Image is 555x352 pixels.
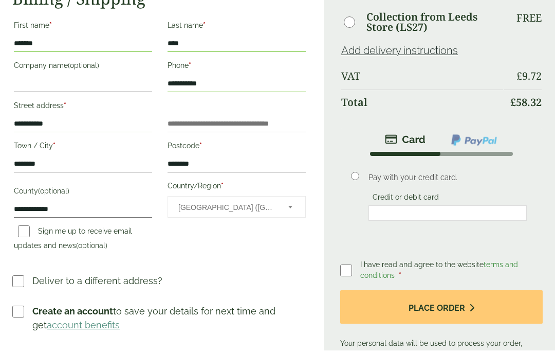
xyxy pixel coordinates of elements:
[516,71,522,84] span: £
[64,103,66,111] abbr: required
[32,307,113,318] strong: Create an account
[168,20,306,37] label: Last name
[510,97,542,111] bdi: 58.32
[168,198,306,219] span: Country/Region
[221,183,224,191] abbr: required
[76,243,107,251] span: (optional)
[38,188,69,197] span: (optional)
[68,63,99,71] span: (optional)
[372,210,524,219] iframe: Secure card payment input frame
[510,97,516,111] span: £
[14,185,152,203] label: County
[368,195,443,206] label: Credit or debit card
[18,227,30,239] input: Sign me up to receive email updates and news(optional)
[341,91,503,116] th: Total
[32,306,307,333] p: to save your details for next time and get
[341,46,458,58] a: Add delivery instructions
[14,140,152,157] label: Town / City
[340,292,543,325] button: Place order
[203,23,206,31] abbr: required
[168,140,306,157] label: Postcode
[14,228,132,254] label: Sign me up to receive email updates and news
[360,262,518,281] a: terms and conditions
[168,180,306,198] label: Country/Region
[366,13,503,34] label: Collection from Leeds Store (LS27)
[14,20,152,37] label: First name
[32,275,162,289] p: Deliver to a different address?
[360,262,518,281] span: I have read and agree to the website
[14,100,152,117] label: Street address
[399,273,401,281] abbr: required
[189,63,191,71] abbr: required
[516,13,542,26] p: Free
[341,65,503,90] th: VAT
[49,23,52,31] abbr: required
[168,60,306,77] label: Phone
[53,143,55,151] abbr: required
[516,71,542,84] bdi: 9.72
[450,135,498,148] img: ppcp-gateway.png
[385,135,425,147] img: stripe.png
[47,321,120,332] a: account benefits
[14,60,152,77] label: Company name
[368,173,527,185] p: Pay with your credit card.
[178,198,274,220] span: United Kingdom (UK)
[199,143,202,151] abbr: required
